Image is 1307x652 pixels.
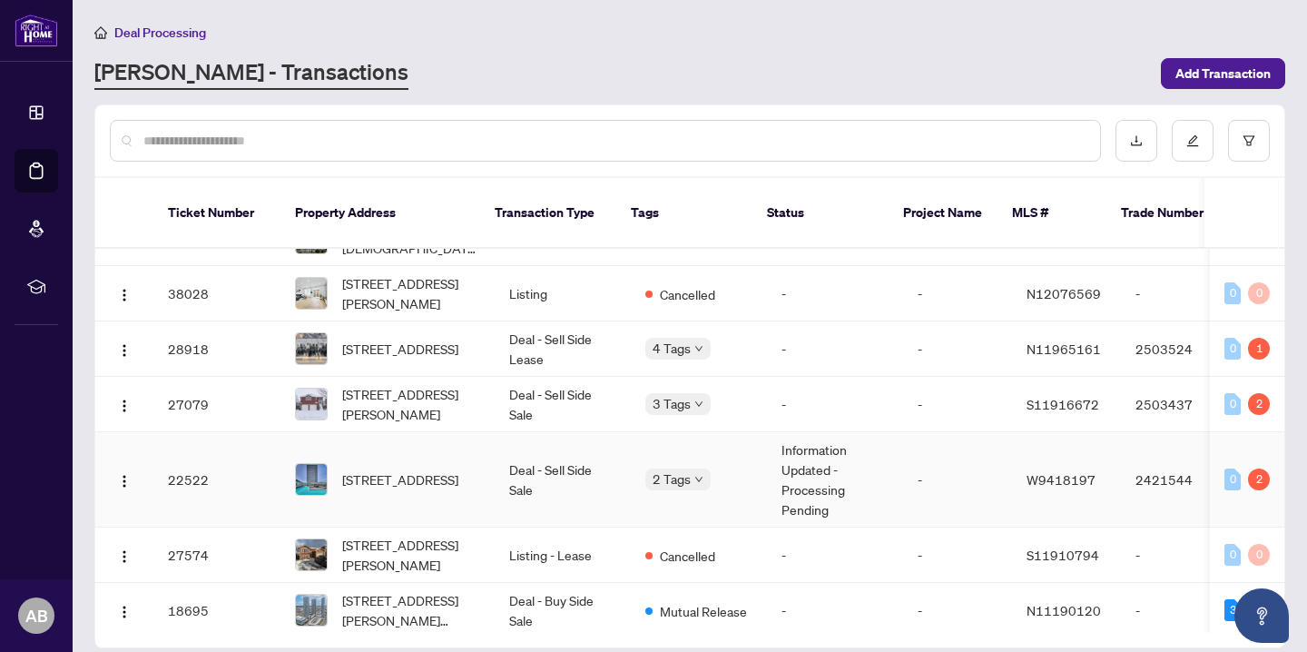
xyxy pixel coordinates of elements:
[903,321,1012,377] td: -
[153,528,280,583] td: 27574
[694,344,703,353] span: down
[1027,341,1101,357] span: N11965161
[342,590,480,630] span: [STREET_ADDRESS][PERSON_NAME][PERSON_NAME]
[1248,393,1270,415] div: 2
[117,399,132,413] img: Logo
[616,178,752,249] th: Tags
[1224,282,1241,304] div: 0
[117,549,132,564] img: Logo
[1234,588,1289,643] button: Open asap
[1175,59,1271,88] span: Add Transaction
[296,595,327,626] img: thumbnail-img
[153,321,280,377] td: 28918
[110,596,139,625] button: Logo
[1161,58,1285,89] button: Add Transaction
[296,389,327,420] img: thumbnail-img
[1228,120,1270,162] button: filter
[1248,338,1270,360] div: 1
[694,400,703,409] span: down
[767,377,903,432] td: -
[153,266,280,321] td: 38028
[495,432,631,528] td: Deal - Sell Side Sale
[342,535,480,575] span: [STREET_ADDRESS][PERSON_NAME]
[153,377,280,432] td: 27079
[110,465,139,494] button: Logo
[903,266,1012,321] td: -
[889,178,997,249] th: Project Name
[1027,602,1101,618] span: N11190120
[495,583,631,638] td: Deal - Buy Side Sale
[1172,120,1214,162] button: edit
[110,390,139,419] button: Logo
[296,278,327,309] img: thumbnail-img
[1027,285,1101,301] span: N12076569
[342,469,458,489] span: [STREET_ADDRESS]
[110,540,139,569] button: Logo
[296,333,327,364] img: thumbnail-img
[903,377,1012,432] td: -
[767,266,903,321] td: -
[1115,120,1157,162] button: download
[903,528,1012,583] td: -
[495,266,631,321] td: Listing
[495,528,631,583] td: Listing - Lease
[25,603,48,628] span: AB
[1248,544,1270,566] div: 0
[480,178,616,249] th: Transaction Type
[342,384,480,424] span: [STREET_ADDRESS][PERSON_NAME]
[1121,266,1248,321] td: -
[752,178,889,249] th: Status
[1224,338,1241,360] div: 0
[1121,377,1248,432] td: 2503437
[296,539,327,570] img: thumbnail-img
[1224,469,1241,490] div: 0
[1027,471,1096,488] span: W9418197
[114,25,206,41] span: Deal Processing
[1027,396,1099,412] span: S11916672
[1121,528,1248,583] td: -
[117,343,132,358] img: Logo
[153,583,280,638] td: 18695
[94,57,408,90] a: [PERSON_NAME] - Transactions
[660,284,715,304] span: Cancelled
[1106,178,1233,249] th: Trade Number
[1248,282,1270,304] div: 0
[694,475,703,484] span: down
[997,178,1106,249] th: MLS #
[296,464,327,495] img: thumbnail-img
[1248,469,1270,490] div: 2
[1243,134,1255,147] span: filter
[117,474,132,489] img: Logo
[660,546,715,566] span: Cancelled
[1224,393,1241,415] div: 0
[767,528,903,583] td: -
[767,432,903,528] td: Information Updated - Processing Pending
[767,583,903,638] td: -
[342,273,480,313] span: [STREET_ADDRESS][PERSON_NAME]
[1121,432,1248,528] td: 2421544
[15,14,58,47] img: logo
[1027,547,1099,563] span: S11910794
[153,432,280,528] td: 22522
[495,377,631,432] td: Deal - Sell Side Sale
[342,339,458,359] span: [STREET_ADDRESS]
[495,321,631,377] td: Deal - Sell Side Lease
[653,469,691,489] span: 2 Tags
[110,334,139,363] button: Logo
[280,178,480,249] th: Property Address
[117,605,132,619] img: Logo
[660,601,747,621] span: Mutual Release
[903,432,1012,528] td: -
[1224,599,1241,621] div: 3
[767,321,903,377] td: -
[110,279,139,308] button: Logo
[1186,134,1199,147] span: edit
[1130,134,1143,147] span: download
[1121,583,1248,638] td: -
[903,583,1012,638] td: -
[117,288,132,302] img: Logo
[1224,544,1241,566] div: 0
[653,338,691,359] span: 4 Tags
[94,26,107,39] span: home
[653,393,691,414] span: 3 Tags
